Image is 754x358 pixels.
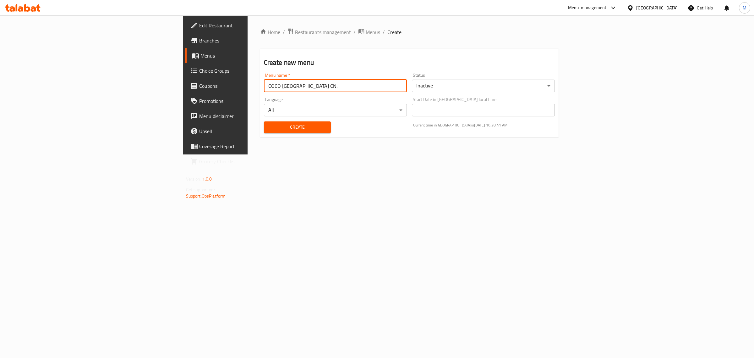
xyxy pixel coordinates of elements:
[185,139,309,154] a: Coverage Report
[264,80,407,92] input: Please enter Menu name
[264,121,331,133] button: Create
[185,109,309,124] a: Menu disclaimer
[743,4,746,11] span: M
[387,28,402,36] span: Create
[186,192,226,200] a: Support.OpsPlatform
[199,67,304,75] span: Choice Groups
[199,37,304,44] span: Branches
[353,28,356,36] li: /
[269,123,326,131] span: Create
[199,97,304,105] span: Promotions
[185,63,309,78] a: Choice Groups
[264,58,555,67] h2: Create new menu
[287,28,351,36] a: Restaurants management
[199,158,304,165] span: Grocery Checklist
[636,4,678,11] div: [GEOGRAPHIC_DATA]
[185,33,309,48] a: Branches
[202,175,212,183] span: 1.0.0
[185,154,309,169] a: Grocery Checklist
[412,80,555,92] div: Inactive
[185,78,309,93] a: Coupons
[358,28,380,36] a: Menus
[366,28,380,36] span: Menus
[199,82,304,90] span: Coupons
[568,4,607,12] div: Menu-management
[199,22,304,29] span: Edit Restaurant
[413,122,555,128] p: Current time in [GEOGRAPHIC_DATA] is [DATE] 10:28:41 AM
[383,28,385,36] li: /
[185,18,309,33] a: Edit Restaurant
[185,93,309,109] a: Promotions
[200,52,304,59] span: Menus
[186,186,215,194] span: Get support on:
[260,28,559,36] nav: breadcrumb
[295,28,351,36] span: Restaurants management
[185,124,309,139] a: Upsell
[199,143,304,150] span: Coverage Report
[199,127,304,135] span: Upsell
[185,48,309,63] a: Menus
[186,175,201,183] span: Version:
[199,112,304,120] span: Menu disclaimer
[264,104,407,116] div: All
